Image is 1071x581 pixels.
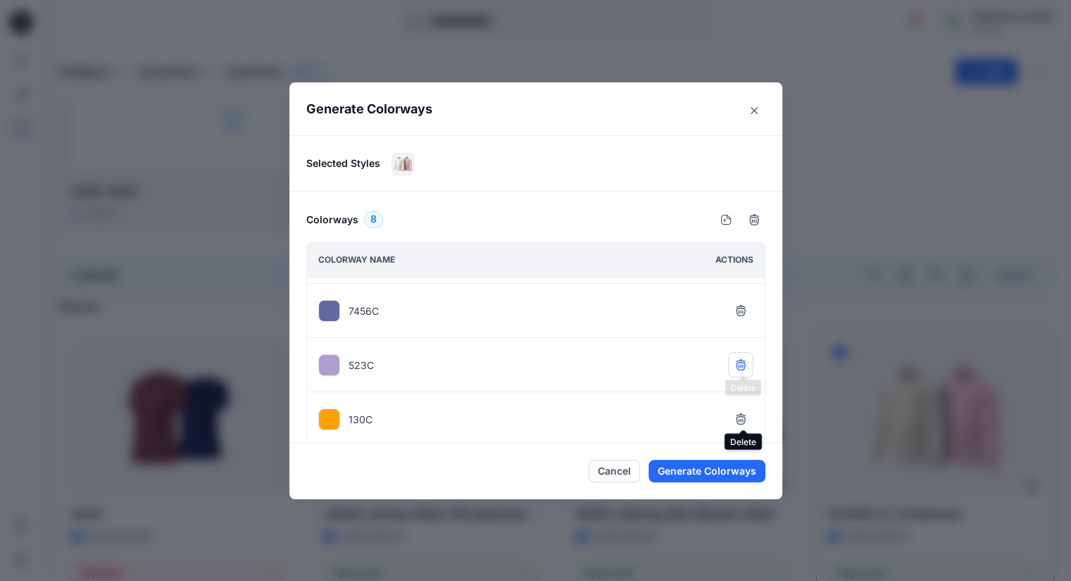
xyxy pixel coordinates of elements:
[306,211,358,228] h6: Colorways
[370,211,377,228] span: 8
[589,460,640,482] button: Cancel
[349,358,374,373] p: 523C
[649,460,765,482] button: Generate Colorways
[318,253,395,268] p: Colorway name
[349,304,379,318] p: 7456C
[392,154,413,175] img: KL0001_K_Turtleneck
[349,412,372,427] p: 130C
[289,82,782,135] header: Generate Colorways
[743,99,765,122] button: Close
[715,253,753,268] p: Actions
[306,156,380,170] p: Selected Styles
